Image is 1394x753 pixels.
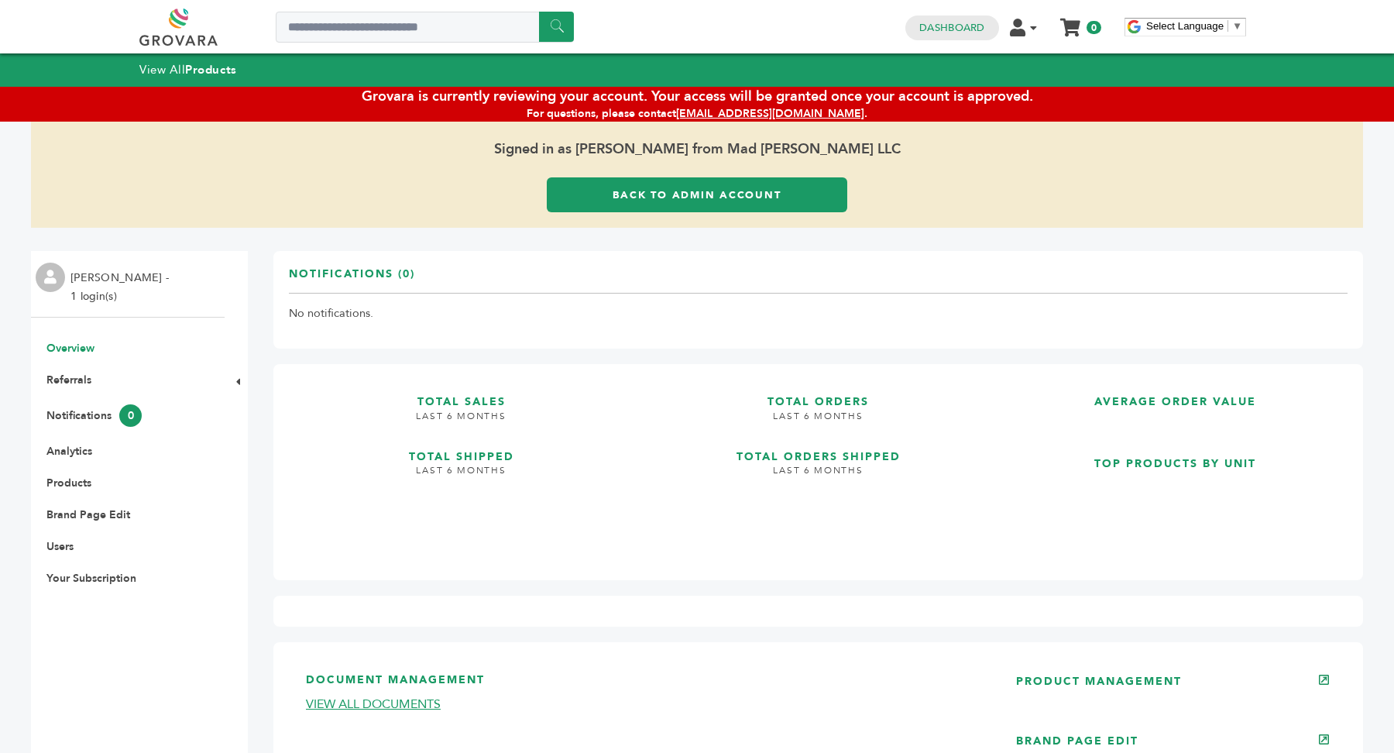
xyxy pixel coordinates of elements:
[1003,442,1348,552] a: TOP PRODUCTS BY UNIT
[1003,380,1348,429] a: AVERAGE ORDER VALUE
[46,539,74,554] a: Users
[1146,20,1242,32] a: Select Language​
[46,571,136,586] a: Your Subscription
[306,672,970,696] h3: DOCUMENT MANAGEMENT
[1003,442,1348,472] h3: TOP PRODUCTS BY UNIT
[289,435,633,465] h3: TOTAL SHIPPED
[289,294,1348,334] td: No notifications.
[46,408,142,423] a: Notifications0
[919,21,984,35] a: Dashboard
[306,696,441,713] a: VIEW ALL DOCUMENTS
[289,410,633,435] h4: LAST 6 MONTHS
[70,269,173,306] li: [PERSON_NAME] - 1 login(s)
[289,464,633,489] h4: LAST 6 MONTHS
[185,62,236,77] strong: Products
[46,373,91,387] a: Referrals
[1062,14,1080,30] a: My Cart
[646,380,991,410] h3: TOTAL ORDERS
[646,435,991,465] h3: TOTAL ORDERS SHIPPED
[276,12,574,43] input: Search a product or brand...
[646,410,991,435] h4: LAST 6 MONTHS
[1003,380,1348,410] h3: AVERAGE ORDER VALUE
[1087,21,1101,34] span: 0
[46,476,91,490] a: Products
[1232,20,1242,32] span: ▼
[289,266,415,294] h3: Notifications (0)
[46,444,92,459] a: Analytics
[646,380,991,552] a: TOTAL ORDERS LAST 6 MONTHS TOTAL ORDERS SHIPPED LAST 6 MONTHS
[36,263,65,292] img: profile.png
[1146,20,1224,32] span: Select Language
[646,464,991,489] h4: LAST 6 MONTHS
[119,404,142,427] span: 0
[676,106,864,121] a: [EMAIL_ADDRESS][DOMAIN_NAME]
[31,122,1363,177] span: Signed in as [PERSON_NAME] from Mad [PERSON_NAME] LLC
[547,177,847,212] a: Back to Admin Account
[1227,20,1228,32] span: ​
[289,380,633,552] a: TOTAL SALES LAST 6 MONTHS TOTAL SHIPPED LAST 6 MONTHS
[1016,734,1138,748] a: BRAND PAGE EDIT
[46,341,94,356] a: Overview
[1016,674,1182,689] a: PRODUCT MANAGEMENT
[46,507,130,522] a: Brand Page Edit
[139,62,237,77] a: View AllProducts
[289,380,633,410] h3: TOTAL SALES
